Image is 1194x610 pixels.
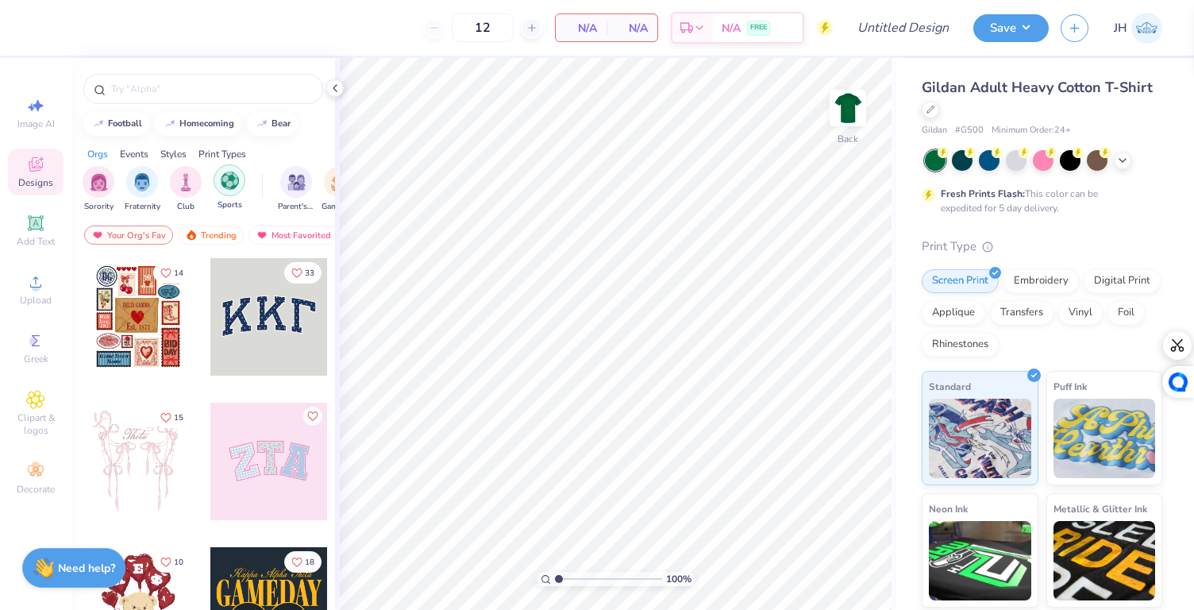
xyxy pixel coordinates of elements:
[929,500,968,517] span: Neon Ink
[198,147,246,161] div: Print Types
[17,118,55,130] span: Image AI
[1114,19,1127,37] span: JH
[218,199,242,211] span: Sports
[178,226,244,245] div: Trending
[287,173,306,191] img: Parent's Weekend Image
[174,414,183,422] span: 15
[256,119,268,129] img: trend_line.gif
[185,230,198,241] img: trending.gif
[305,269,314,277] span: 33
[247,112,298,136] button: bear
[722,20,741,37] span: N/A
[832,92,864,124] img: Back
[120,147,148,161] div: Events
[177,173,195,191] img: Club Image
[214,166,245,213] button: filter button
[20,294,52,307] span: Upload
[24,353,48,365] span: Greek
[1114,13,1162,44] a: JH
[153,551,191,573] button: Like
[108,119,142,128] div: football
[1084,269,1161,293] div: Digital Print
[1003,269,1079,293] div: Embroidery
[214,164,245,211] div: filter for Sports
[272,119,291,128] div: bear
[83,112,149,136] button: football
[164,119,176,129] img: trend_line.gif
[125,201,160,213] span: Fraternity
[616,20,648,37] span: N/A
[666,572,691,586] span: 100 %
[922,301,985,325] div: Applique
[84,201,114,213] span: Sorority
[322,166,358,213] button: filter button
[174,558,183,566] span: 10
[922,78,1153,97] span: Gildan Adult Heavy Cotton T-Shirt
[110,81,313,97] input: Try "Alpha"
[305,558,314,566] span: 18
[1053,521,1156,600] img: Metallic & Glitter Ink
[322,166,358,213] div: filter for Game Day
[17,235,55,248] span: Add Text
[155,112,241,136] button: homecoming
[750,22,767,33] span: FREE
[973,14,1049,42] button: Save
[8,411,64,437] span: Clipart & logos
[284,262,322,284] button: Like
[179,119,234,128] div: homecoming
[990,301,1053,325] div: Transfers
[91,230,104,241] img: most_fav.gif
[941,187,1136,215] div: This color can be expedited for 5 day delivery.
[84,226,173,245] div: Your Org's Fav
[1058,301,1103,325] div: Vinyl
[922,237,1162,256] div: Print Type
[1131,13,1162,44] img: Jaren Hossfeld
[133,173,151,191] img: Fraternity Image
[565,20,597,37] span: N/A
[221,172,239,190] img: Sports Image
[174,269,183,277] span: 14
[331,173,349,191] img: Game Day Image
[92,119,105,129] img: trend_line.gif
[170,166,202,213] div: filter for Club
[941,187,1025,200] strong: Fresh Prints Flash:
[256,230,268,241] img: most_fav.gif
[922,124,947,137] span: Gildan
[929,521,1031,600] img: Neon Ink
[284,551,322,573] button: Like
[153,262,191,284] button: Like
[303,407,322,426] button: Like
[929,378,971,395] span: Standard
[125,166,160,213] button: filter button
[278,201,314,213] span: Parent's Weekend
[58,561,115,576] strong: Need help?
[170,166,202,213] button: filter button
[922,333,999,357] div: Rhinestones
[17,483,55,496] span: Decorate
[955,124,984,137] span: # G500
[838,132,858,146] div: Back
[87,147,108,161] div: Orgs
[1107,301,1145,325] div: Foil
[922,269,999,293] div: Screen Print
[177,201,195,213] span: Club
[845,12,961,44] input: Untitled Design
[160,147,187,161] div: Styles
[929,399,1031,478] img: Standard
[153,407,191,428] button: Like
[278,166,314,213] div: filter for Parent's Weekend
[278,166,314,213] button: filter button
[83,166,114,213] button: filter button
[90,173,108,191] img: Sorority Image
[83,166,114,213] div: filter for Sorority
[1053,378,1087,395] span: Puff Ink
[322,201,358,213] span: Game Day
[18,176,53,189] span: Designs
[1053,399,1156,478] img: Puff Ink
[992,124,1071,137] span: Minimum Order: 24 +
[1053,500,1147,517] span: Metallic & Glitter Ink
[452,14,514,42] input: – –
[248,226,338,245] div: Most Favorited
[125,166,160,213] div: filter for Fraternity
